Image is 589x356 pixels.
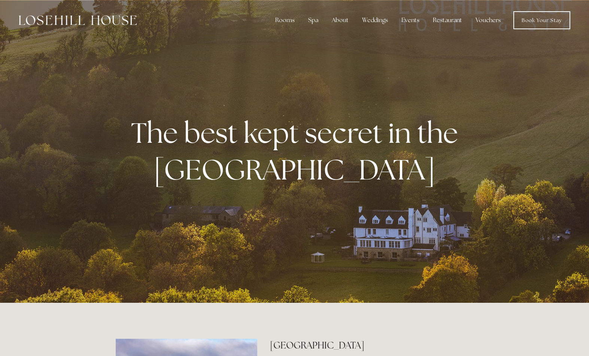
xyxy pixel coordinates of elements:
[470,13,507,28] a: Vouchers
[269,13,301,28] div: Rooms
[326,13,355,28] div: About
[395,13,425,28] div: Events
[302,13,324,28] div: Spa
[270,339,473,352] h2: [GEOGRAPHIC_DATA]
[427,13,468,28] div: Restaurant
[131,114,464,188] strong: The best kept secret in the [GEOGRAPHIC_DATA]
[19,15,137,25] img: Losehill House
[356,13,394,28] div: Weddings
[513,11,570,29] a: Book Your Stay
